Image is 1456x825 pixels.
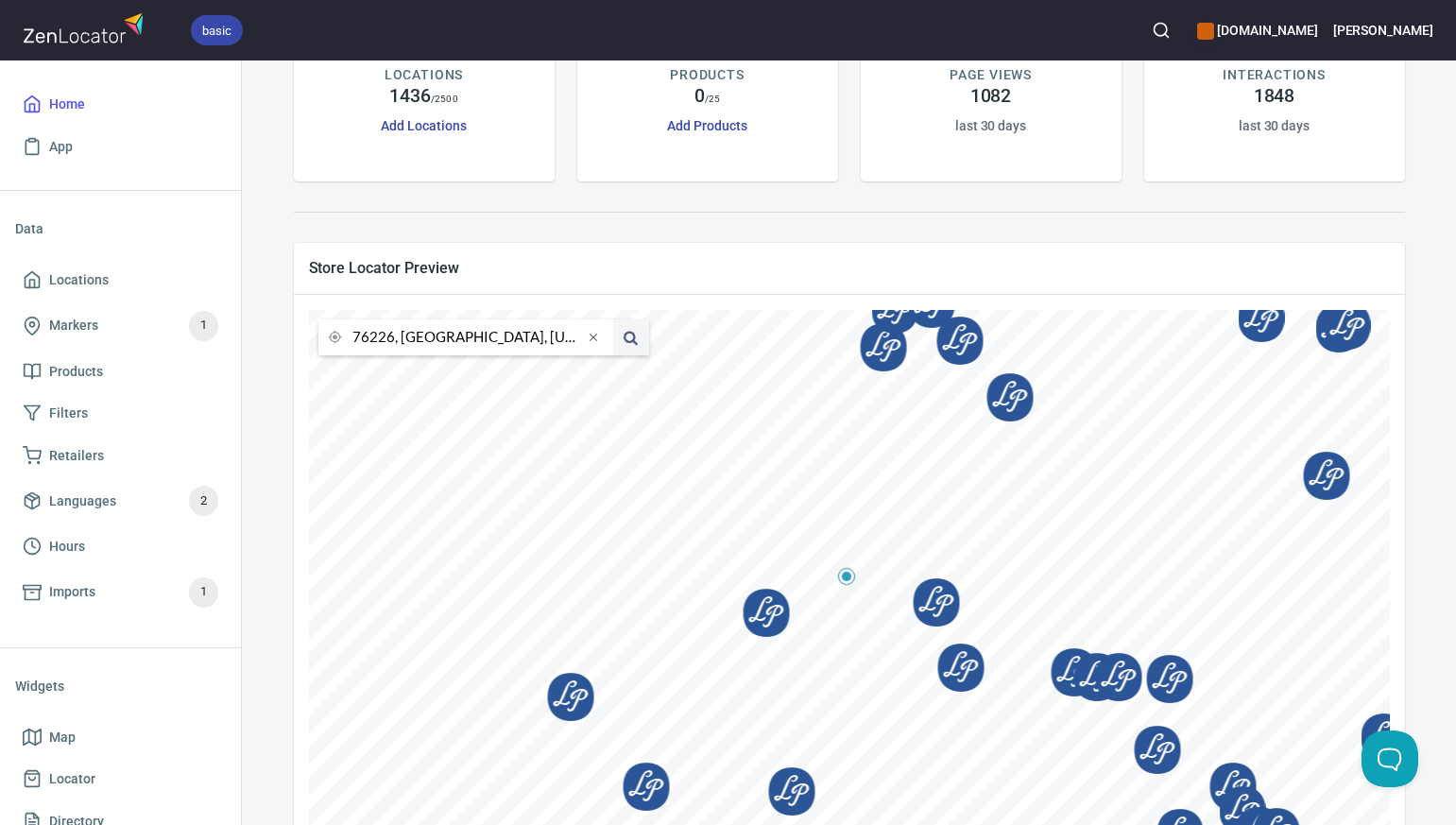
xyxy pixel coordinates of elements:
[1140,9,1182,51] button: Search
[352,319,583,355] input: city or postal code
[49,402,88,425] span: Filters
[705,92,720,106] p: / 25
[309,258,1390,278] span: Store Locator Preview
[49,767,95,791] span: Locator
[191,15,243,45] div: basic
[15,259,226,301] a: Locations
[15,351,226,393] a: Products
[15,476,226,525] a: Languages2
[49,535,85,559] span: Hours
[15,716,226,759] a: Map
[1333,20,1433,41] h6: [PERSON_NAME]
[189,315,218,336] span: 1
[15,435,226,477] a: Retailers
[189,581,218,603] span: 1
[15,301,226,351] a: Markers1
[950,65,1032,85] p: PAGE VIEWS
[15,206,226,251] li: Data
[15,525,226,568] a: Hours
[381,118,466,133] a: Add Locations
[49,93,85,116] span: Home
[15,126,226,168] a: App
[15,83,226,126] a: Home
[955,115,1026,136] h6: last 30 days
[1197,9,1317,51] div: Manage your apps
[1239,115,1310,136] h6: last 30 days
[49,490,116,513] span: Languages
[49,314,98,337] span: Markers
[15,758,226,800] a: Locator
[970,85,1012,108] h4: 1082
[670,65,745,85] p: PRODUCTS
[1223,65,1326,85] p: INTERACTIONS
[49,580,95,604] span: Imports
[389,85,431,108] h4: 1436
[49,444,104,468] span: Retailers
[667,118,746,133] a: Add Products
[15,663,226,709] li: Widgets
[385,65,463,85] p: LOCATIONS
[694,85,705,108] h4: 0
[1197,20,1317,41] h6: [DOMAIN_NAME]
[15,568,226,617] a: Imports1
[1254,85,1295,108] h4: 1848
[1362,730,1418,787] iframe: Help Scout Beacon - Open
[49,135,73,159] span: App
[189,490,218,512] span: 2
[15,392,226,435] a: Filters
[49,726,76,749] span: Map
[1333,9,1433,51] button: [PERSON_NAME]
[1197,23,1214,40] button: color-CE600E
[191,21,243,41] span: basic
[431,92,458,106] p: / 2500
[23,8,149,48] img: zenlocator
[49,360,103,384] span: Products
[49,268,109,292] span: Locations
